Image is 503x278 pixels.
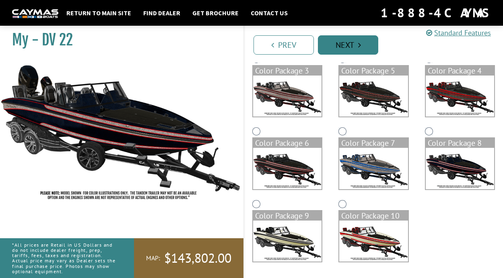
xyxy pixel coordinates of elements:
[253,76,322,117] img: color_package_364.png
[146,254,160,262] span: MAP:
[339,66,408,76] div: Color Package 5
[253,148,322,189] img: color_package_367.png
[139,8,184,18] a: Find Dealer
[188,8,243,18] a: Get Brochure
[12,31,223,49] h1: My - DV 22
[134,238,243,278] a: MAP:$143,802.00
[253,138,322,148] div: Color Package 6
[339,211,408,221] div: Color Package 10
[426,76,494,117] img: color_package_366.png
[253,221,322,262] img: color_package_370.png
[426,138,494,148] div: Color Package 8
[62,8,135,18] a: Return to main site
[381,4,491,22] div: 1-888-4CAYMAS
[253,66,322,76] div: Color Package 3
[426,28,491,37] a: Standard Features
[12,9,58,18] img: white-logo-c9c8dbefe5ff5ceceb0f0178aa75bf4bb51f6bca0971e226c86eb53dfe498488.png
[254,35,314,55] a: Prev
[12,238,116,278] p: *All prices are Retail in US Dollars and do not include dealer freight, prep, tariffs, fees, taxe...
[247,8,292,18] a: Contact Us
[339,76,408,117] img: color_package_365.png
[251,34,503,55] ul: Pagination
[339,148,408,189] img: color_package_368.png
[426,148,494,189] img: color_package_369.png
[164,250,231,267] span: $143,802.00
[339,138,408,148] div: Color Package 7
[253,211,322,221] div: Color Package 9
[318,35,378,55] a: Next
[339,221,408,262] img: color_package_371.png
[426,66,494,76] div: Color Package 4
